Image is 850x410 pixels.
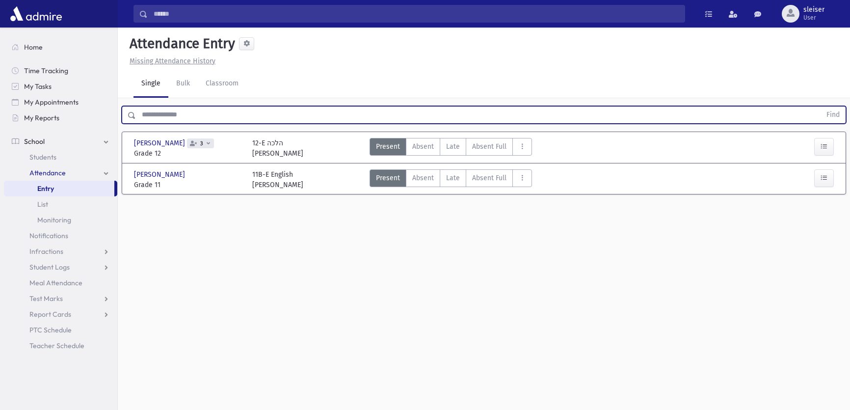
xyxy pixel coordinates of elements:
span: sleiser [803,6,824,14]
a: Missing Attendance History [126,57,215,65]
span: User [803,14,824,22]
span: Late [446,173,460,183]
div: AttTypes [370,138,532,159]
span: Time Tracking [24,66,68,75]
span: My Reports [24,113,59,122]
div: 11B-E English [PERSON_NAME] [252,169,303,190]
a: My Appointments [4,94,117,110]
span: List [37,200,48,209]
span: Report Cards [29,310,71,319]
a: Bulk [168,70,198,98]
u: Missing Attendance History [130,57,215,65]
span: Test Marks [29,294,63,303]
span: Late [446,141,460,152]
span: Students [29,153,56,162]
a: Report Cards [4,306,117,322]
span: Present [376,173,400,183]
a: Notifications [4,228,117,244]
a: Meal Attendance [4,275,117,291]
button: Find [821,107,846,123]
a: Students [4,149,117,165]
span: Absent Full [472,173,506,183]
a: Infractions [4,244,117,259]
span: Grade 11 [134,180,242,190]
span: Absent [412,173,434,183]
a: List [4,196,117,212]
a: School [4,134,117,149]
div: 12-E הלכה [PERSON_NAME] [252,138,303,159]
a: Time Tracking [4,63,117,79]
span: Entry [37,184,54,193]
a: Test Marks [4,291,117,306]
span: Present [376,141,400,152]
div: AttTypes [370,169,532,190]
span: Student Logs [29,263,70,272]
a: Classroom [198,70,246,98]
span: Teacher Schedule [29,341,84,350]
input: Search [148,5,685,23]
a: Single [133,70,168,98]
a: Home [4,39,117,55]
span: Monitoring [37,216,71,224]
h5: Attendance Entry [126,35,235,52]
span: Grade 12 [134,148,242,159]
span: Home [24,43,43,52]
span: Meal Attendance [29,278,82,287]
a: Attendance [4,165,117,181]
span: Infractions [29,247,63,256]
img: AdmirePro [8,4,64,24]
span: PTC Schedule [29,326,72,334]
span: My Tasks [24,82,52,91]
a: My Tasks [4,79,117,94]
span: Attendance [29,168,66,177]
span: Absent Full [472,141,506,152]
a: Student Logs [4,259,117,275]
span: 3 [198,140,205,147]
span: My Appointments [24,98,79,107]
span: Absent [412,141,434,152]
span: Notifications [29,231,68,240]
a: Teacher Schedule [4,338,117,354]
span: [PERSON_NAME] [134,138,187,148]
a: Entry [4,181,114,196]
a: PTC Schedule [4,322,117,338]
a: Monitoring [4,212,117,228]
span: School [24,137,45,146]
span: [PERSON_NAME] [134,169,187,180]
a: My Reports [4,110,117,126]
